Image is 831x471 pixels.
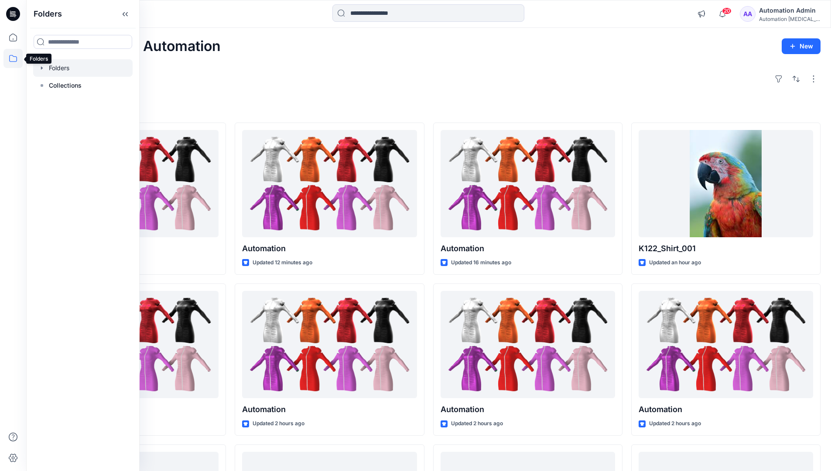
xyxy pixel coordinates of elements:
p: Automation [441,403,615,416]
a: Automation [242,130,417,238]
p: Automation [242,403,417,416]
a: K122_Shirt_001 [639,130,813,238]
a: Automation [441,130,615,238]
p: Updated an hour ago [649,258,701,267]
p: Updated 2 hours ago [451,419,503,428]
a: Automation [639,291,813,399]
div: Automation [MEDICAL_DATA]... [759,16,820,22]
button: New [782,38,821,54]
p: Updated 16 minutes ago [451,258,511,267]
div: Automation Admin [759,5,820,16]
p: Collections [49,80,82,91]
a: Automation [441,291,615,399]
p: Automation [441,242,615,255]
h4: Styles [37,103,821,114]
p: Updated 12 minutes ago [253,258,312,267]
p: Updated 2 hours ago [649,419,701,428]
span: 20 [722,7,732,14]
p: Automation [639,403,813,416]
div: AA [740,6,756,22]
p: Automation [242,242,417,255]
a: Automation [242,291,417,399]
p: K122_Shirt_001 [639,242,813,255]
p: Updated 2 hours ago [253,419,304,428]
